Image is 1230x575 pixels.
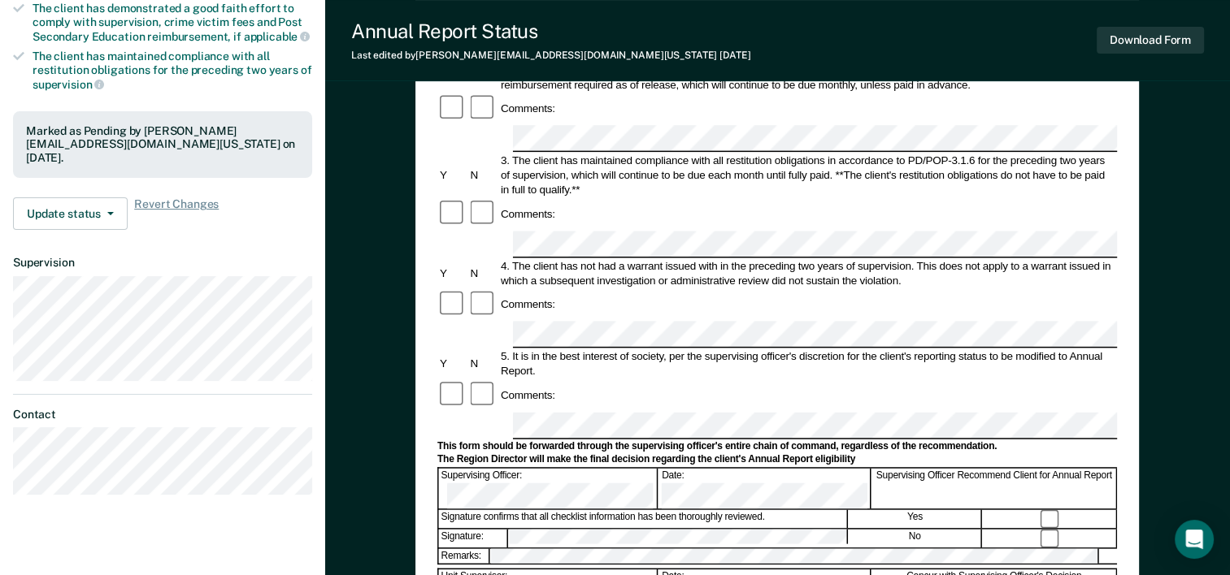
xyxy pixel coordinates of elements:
div: Comments: [498,102,558,116]
button: Download Form [1097,27,1204,54]
div: 3. The client has maintained compliance with all restitution obligations in accordance to PD/POP-... [498,153,1117,197]
div: Y [437,168,467,183]
div: Comments: [498,206,558,221]
div: N [468,168,498,183]
div: Y [437,266,467,280]
span: [DATE] [719,50,750,61]
div: N [468,357,498,371]
div: Supervising Officer Recommend Client for Annual Report [872,469,1117,508]
span: applicable [244,30,310,43]
span: supervision [33,78,104,91]
button: Update status [13,197,128,230]
span: Revert Changes [134,197,219,230]
dt: Supervision [13,256,312,270]
div: The Region Director will make the final decision regarding the client's Annual Report eligibility [437,454,1117,467]
div: Yes [849,510,982,528]
div: 5. It is in the best interest of society, per the supervising officer's discretion for the client... [498,349,1117,378]
div: Comments: [498,388,558,403]
div: Date: [659,469,871,508]
div: The client has demonstrated a good faith effort to comply with supervision, crime victim fees and... [33,2,312,43]
div: Remarks: [439,549,491,564]
div: The client has maintained compliance with all restitution obligations for the preceding two years of [33,50,312,91]
div: N [468,266,498,280]
dt: Contact [13,408,312,422]
div: Comments: [498,297,558,312]
div: Signature: [439,530,508,547]
div: No [849,530,982,547]
div: Open Intercom Messenger [1175,520,1214,559]
div: Annual Report Status [351,19,750,43]
div: Supervising Officer: [439,469,658,508]
div: This form should be forwarded through the supervising officer's entire chain of command, regardle... [437,440,1117,453]
div: 4. The client has not had a warrant issued with in the preceding two years of supervision. This d... [498,259,1117,288]
div: Y [437,357,467,371]
div: Marked as Pending by [PERSON_NAME][EMAIL_ADDRESS][DOMAIN_NAME][US_STATE] on [DATE]. [26,124,299,165]
div: Signature confirms that all checklist information has been thoroughly reviewed. [439,510,848,528]
div: Last edited by [PERSON_NAME][EMAIL_ADDRESS][DOMAIN_NAME][US_STATE] [351,50,750,61]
